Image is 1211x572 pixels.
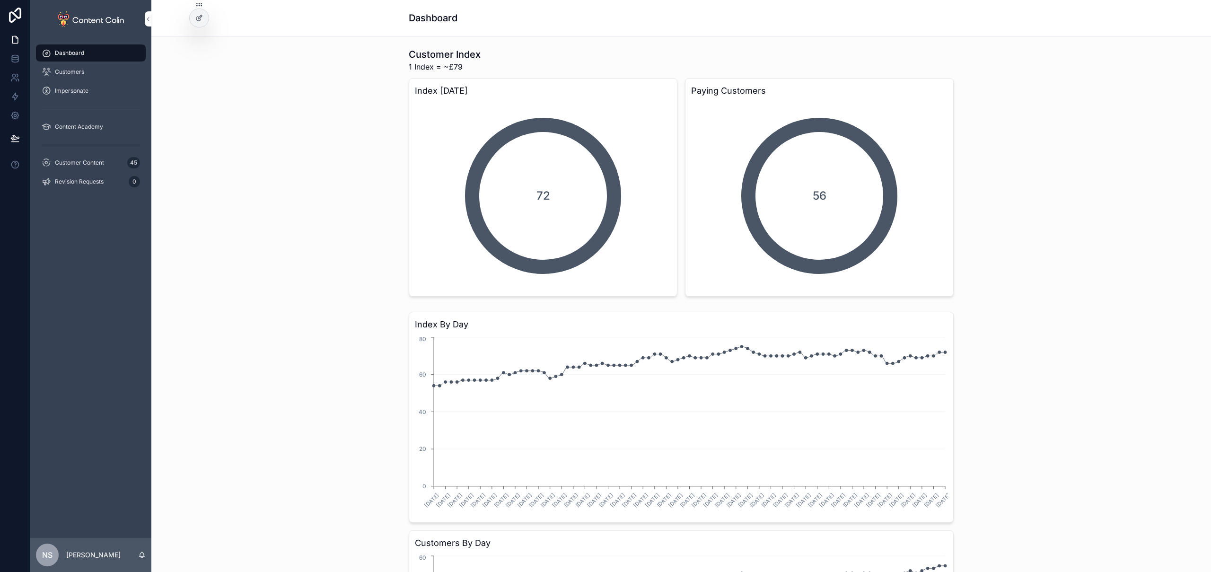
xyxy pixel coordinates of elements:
text: [DATE] [481,492,498,509]
span: Dashboard [55,49,84,57]
text: [DATE] [470,492,487,509]
text: [DATE] [458,492,475,509]
text: [DATE] [504,492,521,509]
text: [DATE] [737,492,754,509]
span: 72 [511,188,575,203]
text: [DATE] [923,492,940,509]
a: Customers [36,63,146,80]
span: NS [42,549,53,561]
text: [DATE] [551,492,568,509]
text: [DATE] [900,492,917,509]
div: 0 [129,176,140,187]
text: [DATE] [597,492,614,509]
span: Impersonate [55,87,88,95]
h3: Index [DATE] [415,84,671,97]
text: [DATE] [714,492,731,509]
span: 1 Index = ~£79 [409,61,481,72]
text: [DATE] [574,492,591,509]
text: [DATE] [853,492,870,509]
h3: Paying Customers [691,84,948,97]
text: [DATE] [679,492,696,509]
a: Customer Content45 [36,154,146,171]
span: Customer Content [55,159,104,167]
tspan: 60 [419,371,426,378]
tspan: 20 [419,445,426,452]
img: App logo [58,11,124,26]
text: [DATE] [783,492,800,509]
span: 56 [787,188,851,203]
div: chart [415,335,948,517]
text: [DATE] [911,492,928,509]
h3: Customers By Day [415,537,948,550]
div: 45 [127,157,140,168]
text: [DATE] [760,492,777,509]
text: [DATE] [527,492,544,509]
text: [DATE] [690,492,707,509]
text: [DATE] [423,492,440,509]
text: [DATE] [609,492,626,509]
text: [DATE] [772,492,789,509]
text: [DATE] [807,492,824,509]
text: [DATE] [493,492,510,509]
text: [DATE] [748,492,765,509]
text: [DATE] [818,492,835,509]
text: [DATE] [632,492,649,509]
text: [DATE] [447,492,464,509]
h1: Dashboard [409,11,457,25]
a: Revision Requests0 [36,173,146,190]
a: Dashboard [36,44,146,62]
text: [DATE] [562,492,579,509]
p: [PERSON_NAME] [66,550,121,560]
tspan: 40 [419,408,426,415]
text: [DATE] [934,492,951,509]
h1: Customer Index [409,48,481,61]
text: [DATE] [656,492,673,509]
div: scrollable content [30,38,151,202]
text: [DATE] [830,492,847,509]
tspan: 60 [419,554,426,561]
h3: Index By Day [415,318,948,331]
tspan: 0 [422,483,426,490]
tspan: 80 [419,335,426,343]
text: [DATE] [888,492,905,509]
a: Impersonate [36,82,146,99]
text: [DATE] [865,492,882,509]
span: Revision Requests [55,178,104,185]
span: Content Academy [55,123,103,131]
text: [DATE] [516,492,533,509]
text: [DATE] [586,492,603,509]
text: [DATE] [644,492,661,509]
text: [DATE] [539,492,556,509]
text: [DATE] [795,492,812,509]
span: Customers [55,68,84,76]
text: [DATE] [667,492,684,509]
text: [DATE] [842,492,859,509]
text: [DATE] [702,492,719,509]
a: Content Academy [36,118,146,135]
text: [DATE] [435,492,452,509]
text: [DATE] [725,492,742,509]
text: [DATE] [621,492,638,509]
text: [DATE] [877,492,894,509]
